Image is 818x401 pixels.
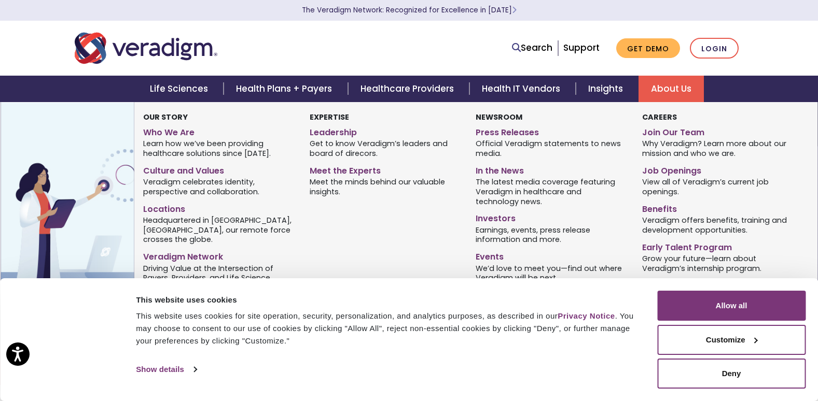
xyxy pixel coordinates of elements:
[642,138,793,159] span: Why Veradigm? Learn more about our mission and who we are.
[642,177,793,197] span: View all of Veradigm’s current job openings.
[642,253,793,273] span: Grow your future—learn about Veradigm’s internship program.
[476,112,522,122] strong: Newsroom
[310,162,461,177] a: Meet the Experts
[657,325,806,355] button: Customize
[476,263,627,283] span: We’d love to meet you—find out where Veradigm will be next.
[642,162,793,177] a: Job Openings
[563,41,600,54] a: Support
[136,294,634,306] div: This website uses cookies
[143,162,294,177] a: Culture and Values
[642,238,793,253] a: Early Talent Program
[136,310,634,347] div: This website uses cookies for site operation, security, personalization, and analytics purposes, ...
[310,112,349,122] strong: Expertise
[143,214,294,245] span: Headquartered in [GEOGRAPHIC_DATA], [GEOGRAPHIC_DATA], our remote force crosses the globe.
[476,177,627,207] span: The latest media coverage featuring Veradigm in healthcare and technology news.
[136,362,196,377] a: Show details
[348,76,469,102] a: Healthcare Providers
[75,31,217,65] img: Veradigm logo
[642,200,793,215] a: Benefits
[476,248,627,263] a: Events
[310,177,461,197] span: Meet the minds behind our valuable insights.
[143,248,294,263] a: Veradigm Network
[143,177,294,197] span: Veradigm celebrates identity, perspective and collaboration.
[137,76,224,102] a: Life Sciences
[619,326,806,389] iframe: Drift Chat Widget
[469,76,576,102] a: Health IT Vendors
[143,263,294,283] span: Driving Value at the Intersection of Payers, Providers, and Life Science.
[512,41,552,55] a: Search
[143,138,294,159] span: Learn how we’ve been providing healthcare solutions since [DATE].
[1,102,168,283] img: Vector image of Veradigm’s Story
[476,209,627,224] a: Investors
[657,291,806,321] button: Allow all
[476,224,627,245] span: Earnings, events, press release information and more.
[224,76,348,102] a: Health Plans + Payers
[143,123,294,138] a: Who We Are
[310,138,461,159] span: Get to know Veradigm’s leaders and board of direcors.
[476,162,627,177] a: In the News
[616,38,680,59] a: Get Demo
[642,123,793,138] a: Join Our Team
[512,5,517,15] span: Learn More
[143,200,294,215] a: Locations
[639,76,704,102] a: About Us
[310,123,461,138] a: Leadership
[476,123,627,138] a: Press Releases
[143,112,188,122] strong: Our Story
[476,138,627,159] span: Official Veradigm statements to news media.
[690,38,739,59] a: Login
[642,112,677,122] strong: Careers
[302,5,517,15] a: The Veradigm Network: Recognized for Excellence in [DATE]Learn More
[642,214,793,235] span: Veradigm offers benefits, training and development opportunities.
[558,311,615,320] a: Privacy Notice
[576,76,639,102] a: Insights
